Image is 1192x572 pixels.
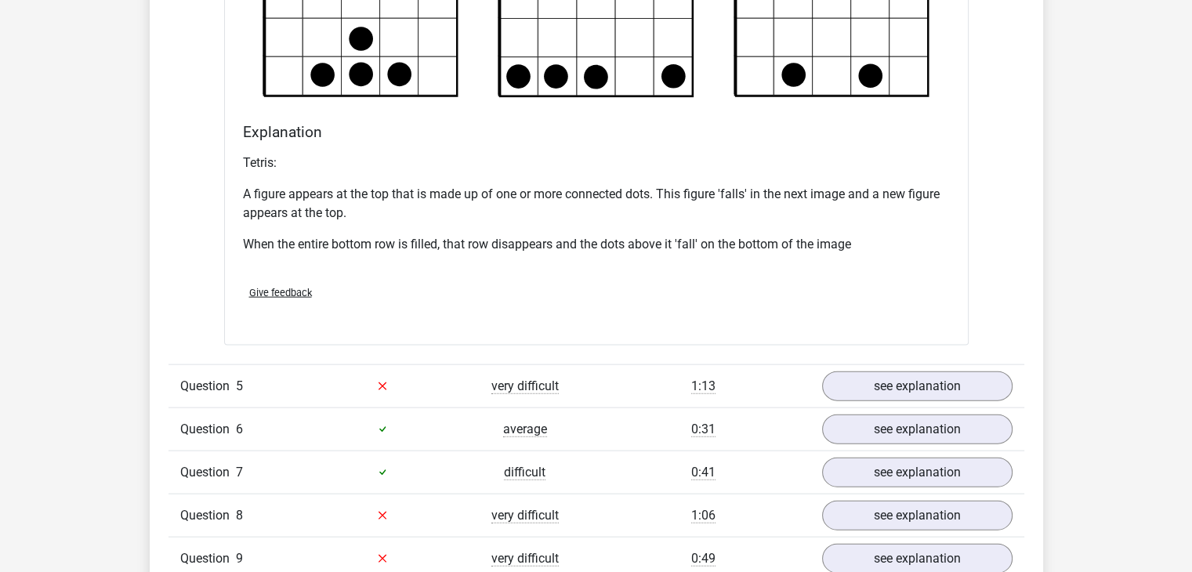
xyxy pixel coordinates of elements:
[822,415,1013,444] a: see explanation
[822,501,1013,530] a: see explanation
[243,123,950,141] h4: Explanation
[491,551,559,567] span: very difficult
[822,371,1013,401] a: see explanation
[180,463,236,482] span: Question
[503,422,547,437] span: average
[180,420,236,439] span: Question
[236,508,243,523] span: 8
[491,508,559,523] span: very difficult
[243,235,950,254] p: When the entire bottom row is filled, that row disappears and the dots above it 'fall' on the bot...
[691,422,716,437] span: 0:31
[822,458,1013,487] a: see explanation
[236,378,243,393] span: 5
[249,287,312,299] span: Give feedback
[180,377,236,396] span: Question
[243,154,950,172] p: Tetris:
[491,378,559,394] span: very difficult
[243,185,950,223] p: A figure appears at the top that is made up of one or more connected dots. This figure 'falls' in...
[691,465,716,480] span: 0:41
[180,549,236,568] span: Question
[691,551,716,567] span: 0:49
[504,465,545,480] span: difficult
[236,422,243,436] span: 6
[691,508,716,523] span: 1:06
[691,378,716,394] span: 1:13
[180,506,236,525] span: Question
[236,465,243,480] span: 7
[236,551,243,566] span: 9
